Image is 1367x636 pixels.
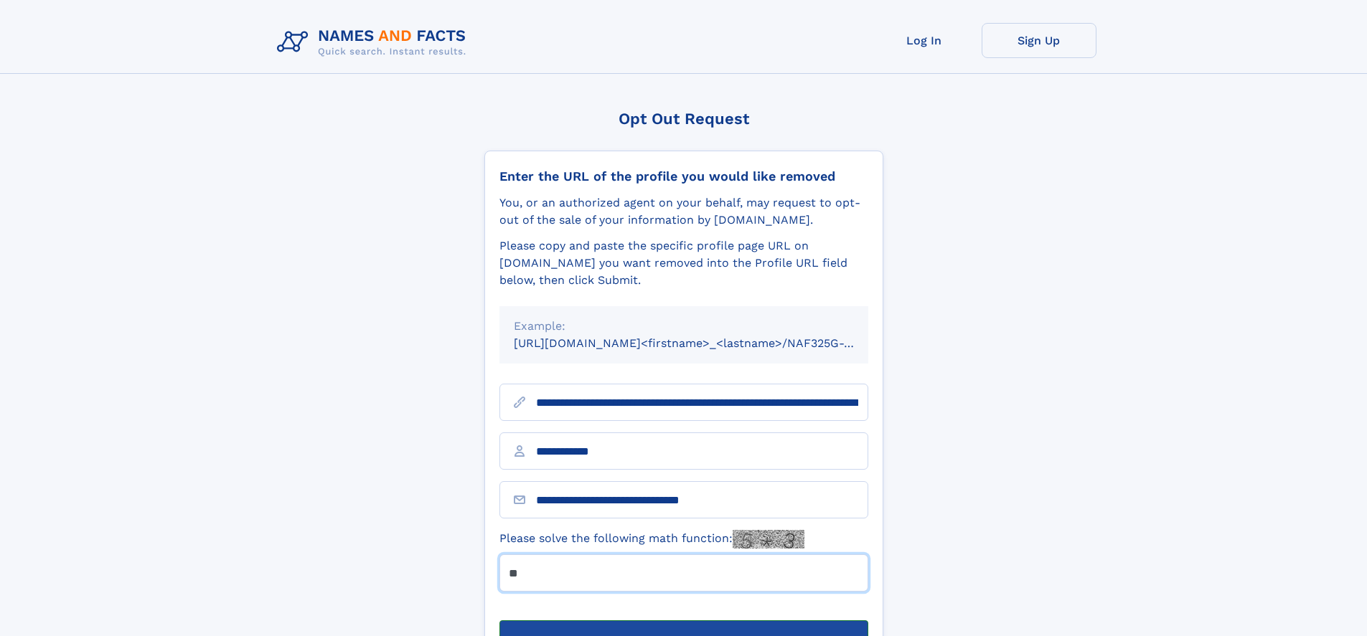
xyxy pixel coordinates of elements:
[514,318,854,335] div: Example:
[499,169,868,184] div: Enter the URL of the profile you would like removed
[499,530,804,549] label: Please solve the following math function:
[867,23,982,58] a: Log In
[499,237,868,289] div: Please copy and paste the specific profile page URL on [DOMAIN_NAME] you want removed into the Pr...
[499,194,868,229] div: You, or an authorized agent on your behalf, may request to opt-out of the sale of your informatio...
[982,23,1096,58] a: Sign Up
[271,23,478,62] img: Logo Names and Facts
[514,336,896,350] small: [URL][DOMAIN_NAME]<firstname>_<lastname>/NAF325G-xxxxxxxx
[484,110,883,128] div: Opt Out Request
